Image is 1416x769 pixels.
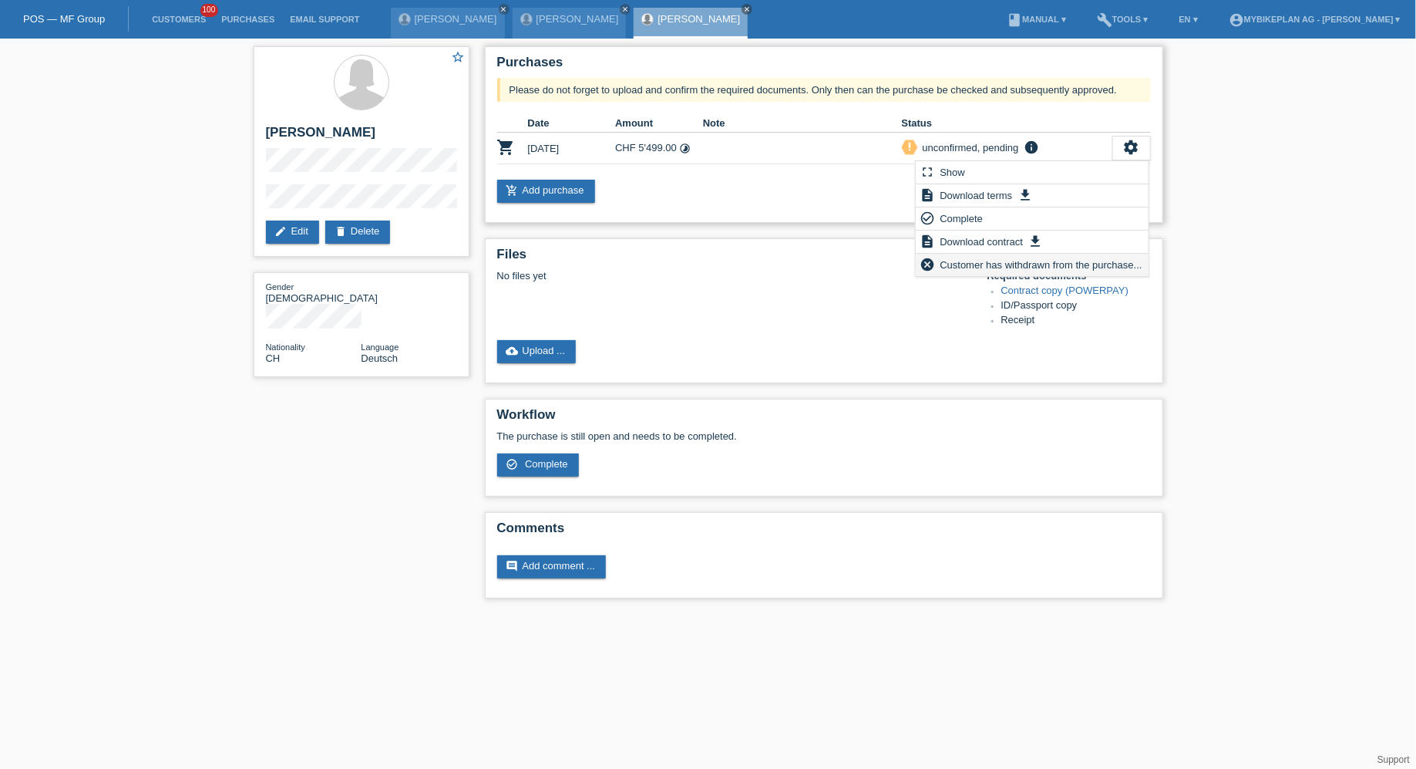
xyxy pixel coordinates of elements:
h2: [PERSON_NAME] [266,125,457,148]
a: [PERSON_NAME] [536,13,619,25]
i: close [743,5,751,13]
a: cloud_uploadUpload ... [497,340,577,363]
a: Purchases [214,15,282,24]
span: Download terms [938,186,1015,204]
a: commentAdd comment ... [497,555,607,578]
a: Customers [144,15,214,24]
a: [PERSON_NAME] [415,13,497,25]
a: close [742,4,752,15]
i: cloud_upload [506,345,519,357]
span: 100 [200,4,219,17]
div: [DEMOGRAPHIC_DATA] [266,281,362,304]
h2: Workflow [497,407,1151,430]
a: close [620,4,631,15]
li: Receipt [1001,314,1151,329]
i: settings [1123,139,1140,156]
span: Complete [938,209,986,228]
a: Contract copy (POWERPAY) [1001,285,1129,296]
a: editEdit [266,221,319,244]
div: No files yet [497,270,968,282]
i: fullscreen [920,164,935,180]
a: star_border [452,50,466,66]
a: close [499,4,510,15]
td: [DATE] [528,133,616,164]
span: Gender [266,282,294,292]
span: Nationality [266,342,305,352]
i: edit [275,225,288,238]
i: description [920,187,935,203]
a: EN ▾ [1172,15,1206,24]
th: Status [902,114,1112,133]
i: check_circle_outline [920,211,935,226]
span: Language [362,342,399,352]
i: get_app [1017,187,1033,203]
th: Note [703,114,902,133]
i: add_shopping_cart [506,184,519,197]
i: star_border [452,50,466,64]
span: Deutsch [362,352,399,364]
a: account_circleMybikeplan AG - [PERSON_NAME] ▾ [1221,15,1408,24]
i: book [1007,12,1022,28]
a: POS — MF Group [23,13,105,25]
a: deleteDelete [325,221,391,244]
span: Switzerland [266,352,281,364]
a: check_circle_outline Complete [497,454,579,477]
th: Date [528,114,616,133]
div: Please do not forget to upload and confirm the required documents. Only then can the purchase be ... [497,78,1151,102]
span: Complete [525,458,568,470]
i: delete [335,225,347,238]
i: close [621,5,629,13]
i: build [1097,12,1112,28]
p: The purchase is still open and needs to be completed. [497,430,1151,442]
i: priority_high [904,141,915,152]
a: Support [1377,754,1410,765]
i: Instalments (36 instalments) [679,143,691,154]
h2: Files [497,247,1151,270]
i: account_circle [1229,12,1244,28]
span: Show [938,163,968,181]
h2: Purchases [497,55,1151,78]
i: check_circle_outline [506,458,519,471]
a: buildTools ▾ [1089,15,1156,24]
h2: Comments [497,521,1151,544]
li: ID/Passport copy [1001,299,1151,314]
td: CHF 5'499.00 [615,133,703,164]
i: close [500,5,508,13]
th: Amount [615,114,703,133]
a: Email Support [282,15,367,24]
i: info [1023,140,1041,155]
div: unconfirmed, pending [918,140,1019,156]
a: [PERSON_NAME] [658,13,740,25]
i: comment [506,560,519,572]
a: add_shopping_cartAdd purchase [497,180,595,203]
a: bookManual ▾ [999,15,1074,24]
i: POSP00027834 [497,138,516,157]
